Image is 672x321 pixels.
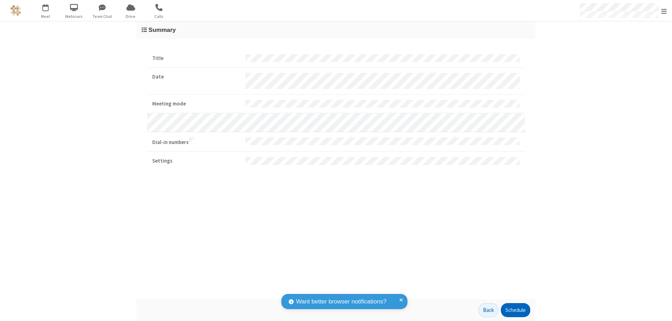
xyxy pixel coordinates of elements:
strong: Settings [152,157,240,165]
span: Want better browser notifications? [296,297,386,306]
strong: Title [152,54,240,62]
span: Drive [118,13,144,20]
span: Calls [146,13,172,20]
strong: Date [152,73,240,81]
span: Summary [148,26,176,33]
button: Back [478,303,498,317]
span: Team Chat [89,13,115,20]
span: Webinars [61,13,87,20]
img: QA Selenium DO NOT DELETE OR CHANGE [10,5,21,16]
strong: Meeting mode [152,100,240,108]
span: Meet [33,13,59,20]
button: Schedule [501,303,530,317]
strong: Dial-in numbers [152,137,240,146]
